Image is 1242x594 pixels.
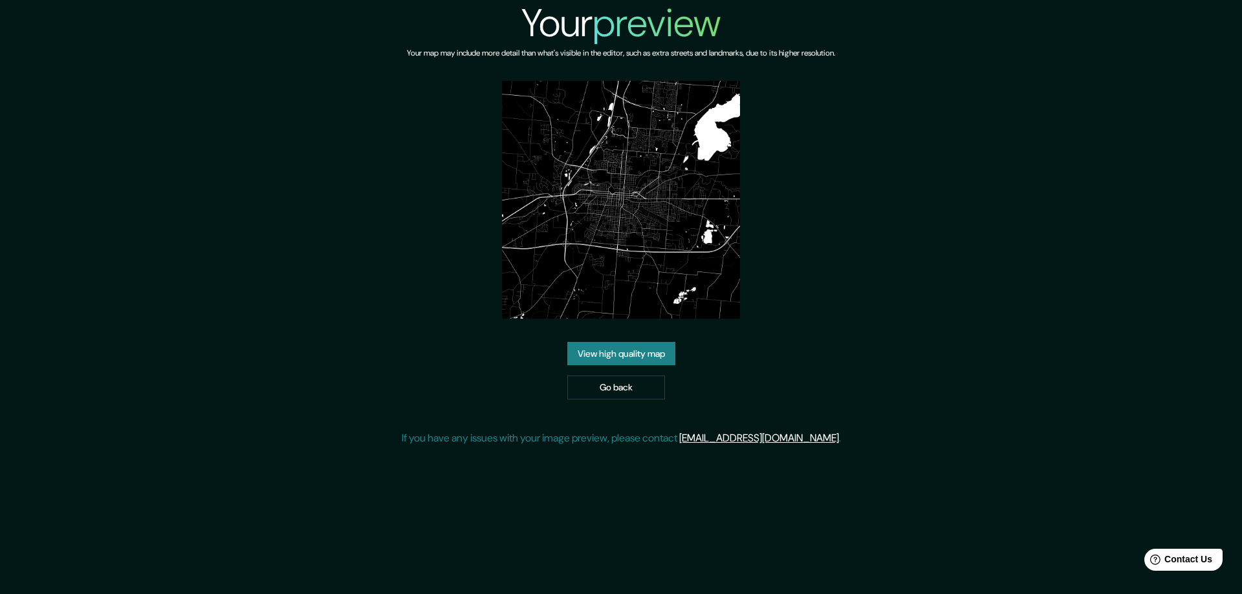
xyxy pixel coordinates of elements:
[567,342,675,366] a: View high quality map
[407,47,835,60] h6: Your map may include more detail than what's visible in the editor, such as extra streets and lan...
[679,431,839,445] a: [EMAIL_ADDRESS][DOMAIN_NAME]
[502,81,740,319] img: created-map-preview
[402,430,841,446] p: If you have any issues with your image preview, please contact .
[1127,544,1228,580] iframe: Help widget launcher
[567,376,665,399] a: Go back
